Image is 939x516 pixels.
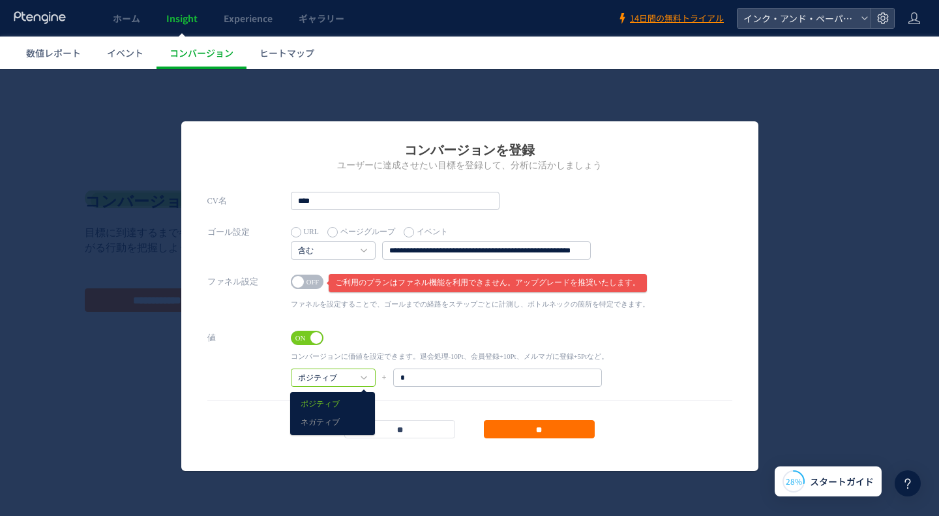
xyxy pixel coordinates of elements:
p: ファネルを設定することで、ゴールまでの経路をステップごとに計測し、ボトルネックの箇所を特定できます。 [291,230,649,240]
label: ページグループ [327,154,395,172]
a: ネガティブ [301,345,365,362]
span: コンバージョン [170,46,233,59]
span: Insight [166,12,198,25]
span: 14日間の無料トライアル [630,12,724,25]
label: CV名 [207,123,291,141]
span: ヒートマップ [260,46,314,59]
span: 数値レポート [26,46,81,59]
span: 28% [786,476,802,487]
label: ゴール設定 [207,154,291,172]
span: Experience [224,12,273,25]
label: 値 [207,260,291,278]
span: ギャラリー [299,12,344,25]
span: イベント [107,46,143,59]
a: 含む [298,176,354,188]
span: ON [291,262,310,276]
label: ファネル設定 [207,204,291,222]
label: URL [291,154,319,172]
span: ホーム [113,12,140,25]
a: ポジティブ [301,327,365,344]
span: OFF [321,262,341,276]
span: インク・アンド・ペーパーテスト [739,8,856,28]
span: ご利用のプランはファネル機能を利用できません。アップグレードを推奨いたします。 [329,205,647,223]
a: ポジティブ [298,303,354,315]
p: コンバージョンに価値を設定できます。退会処理-10Pt、会員登録+10Pt、メルマガに登録+5Ptなど。 [291,282,615,292]
span: スタートガイド [810,475,874,489]
span: OFF [303,205,323,220]
h1: コンバージョンを登録 [207,72,732,90]
label: イベント [404,154,448,172]
a: 14日間の無料トライアル [617,12,724,25]
i: + [382,299,387,318]
h2: ユーザーに達成させたい目標を登録して、分析に活かしましょう [207,90,732,103]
